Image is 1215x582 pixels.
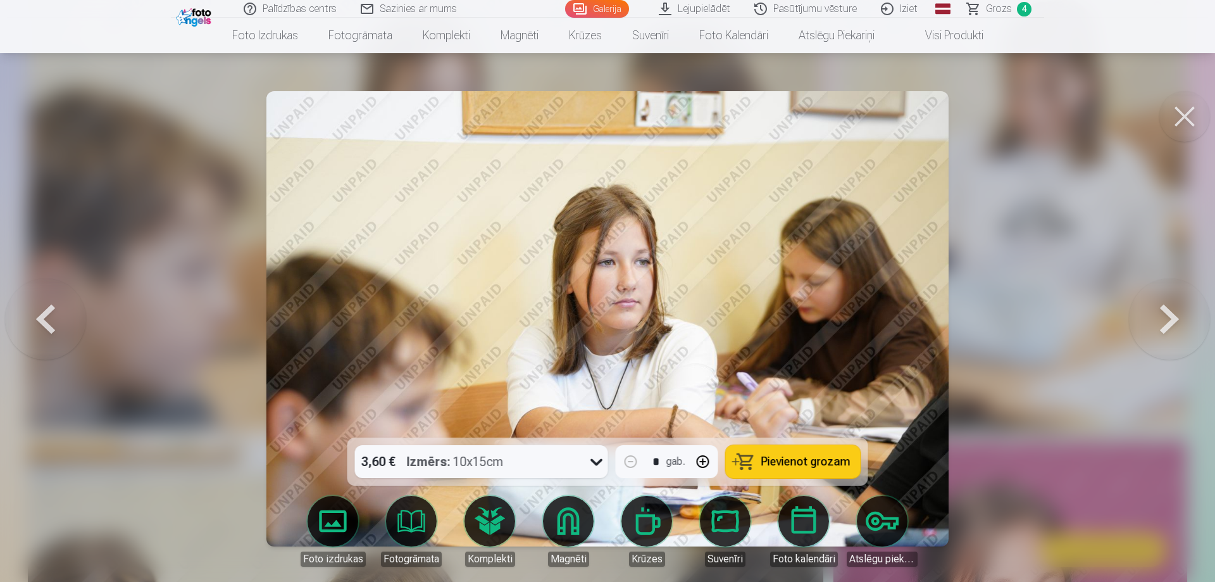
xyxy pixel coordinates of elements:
div: Komplekti [465,552,515,567]
button: Pievienot grozam [726,445,861,478]
div: Fotogrāmata [381,552,442,567]
a: Atslēgu piekariņi [783,18,890,53]
span: Pievienot grozam [761,456,850,467]
div: Atslēgu piekariņi [847,552,918,567]
a: Komplekti [454,496,525,567]
a: Atslēgu piekariņi [847,496,918,567]
div: gab. [666,454,685,469]
img: /fa1 [176,5,215,27]
a: Krūzes [611,496,682,567]
a: Magnēti [533,496,604,567]
a: Krūzes [554,18,617,53]
a: Visi produkti [890,18,999,53]
strong: Izmērs : [407,453,451,471]
div: Krūzes [629,552,665,567]
a: Magnēti [485,18,554,53]
div: Magnēti [548,552,589,567]
div: Suvenīri [705,552,745,567]
div: 10x15cm [407,445,504,478]
a: Komplekti [408,18,485,53]
a: Suvenīri [690,496,761,567]
a: Fotogrāmata [313,18,408,53]
div: Foto kalendāri [770,552,838,567]
div: 3,60 € [355,445,402,478]
a: Suvenīri [617,18,684,53]
a: Fotogrāmata [376,496,447,567]
a: Foto kalendāri [684,18,783,53]
span: 4 [1017,2,1031,16]
a: Foto izdrukas [217,18,313,53]
div: Foto izdrukas [301,552,366,567]
a: Foto izdrukas [297,496,368,567]
span: Grozs [986,1,1012,16]
a: Foto kalendāri [768,496,839,567]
